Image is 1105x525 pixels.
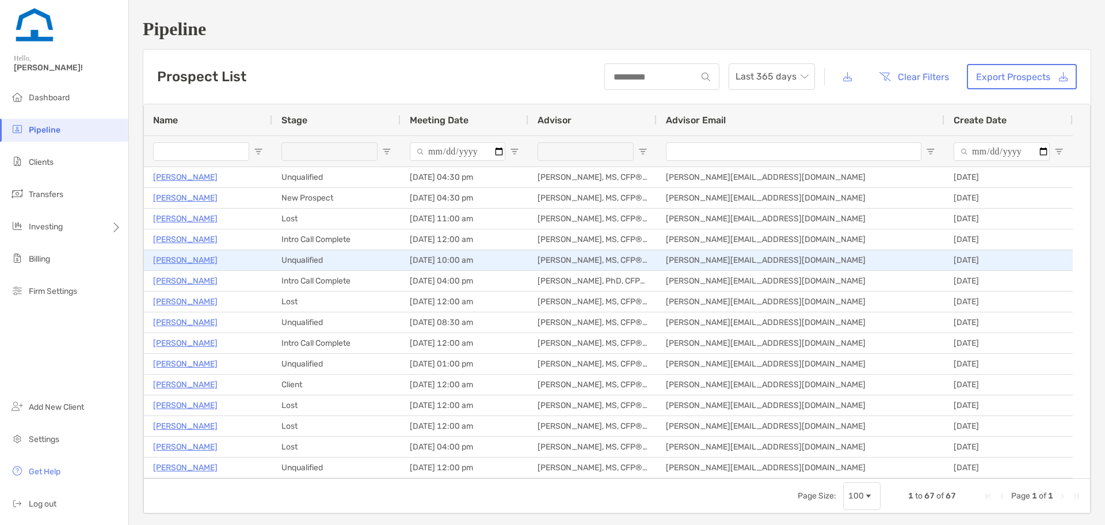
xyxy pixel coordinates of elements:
div: [DATE] 12:00 am [401,375,528,395]
button: Open Filter Menu [926,147,935,156]
button: Open Filter Menu [638,147,647,156]
div: [DATE] [944,437,1073,457]
div: [DATE] [944,292,1073,312]
img: clients icon [10,154,24,168]
span: Dashboard [29,93,70,103]
div: Next Page [1058,492,1067,501]
a: Export Prospects [967,64,1077,89]
div: [PERSON_NAME][EMAIL_ADDRESS][DOMAIN_NAME] [657,229,944,250]
div: [DATE] [944,333,1073,353]
span: Stage [281,115,307,126]
div: [DATE] [944,354,1073,374]
div: [DATE] 12:00 pm [401,458,528,478]
div: First Page [984,492,993,501]
span: 1 [908,491,913,501]
span: Name [153,115,178,126]
div: [DATE] [944,188,1073,208]
div: [PERSON_NAME], MS, CFP®, CFA®, AFC® [528,229,657,250]
a: [PERSON_NAME] [153,170,218,184]
div: [DATE] [944,250,1073,270]
span: Billing [29,254,50,264]
div: [PERSON_NAME][EMAIL_ADDRESS][DOMAIN_NAME] [657,375,944,395]
div: [PERSON_NAME][EMAIL_ADDRESS][DOMAIN_NAME] [657,354,944,374]
div: [PERSON_NAME], MS, CFP®, CFA®, AFC® [528,188,657,208]
div: [PERSON_NAME], MS, CFP®, CFA®, AFC® [528,458,657,478]
div: [PERSON_NAME], MS, CFP®, CFA®, AFC® [528,395,657,416]
div: Page Size: [798,491,836,501]
div: [PERSON_NAME][EMAIL_ADDRESS][DOMAIN_NAME] [657,188,944,208]
div: Lost [272,395,401,416]
span: of [1039,491,1046,501]
h3: Prospect List [157,69,246,85]
a: [PERSON_NAME] [153,460,218,475]
a: [PERSON_NAME] [153,398,218,413]
div: [PERSON_NAME], MS, CFP®, CFA®, AFC® [528,333,657,353]
span: Meeting Date [410,115,468,126]
img: firm-settings icon [10,284,24,297]
a: [PERSON_NAME] [153,336,218,350]
div: [DATE] 01:00 pm [401,354,528,374]
img: settings icon [10,432,24,445]
div: Page Size [843,482,881,510]
div: [PERSON_NAME][EMAIL_ADDRESS][DOMAIN_NAME] [657,271,944,291]
div: [DATE] 04:30 pm [401,188,528,208]
span: 1 [1048,491,1053,501]
div: [DATE] 08:30 am [401,312,528,333]
div: [DATE] [944,395,1073,416]
img: dashboard icon [10,90,24,104]
input: Create Date Filter Input [954,142,1050,161]
a: [PERSON_NAME] [153,419,218,433]
a: [PERSON_NAME] [153,232,218,247]
div: [PERSON_NAME], PhD, CFP®, CFA [528,271,657,291]
a: [PERSON_NAME] [153,253,218,267]
span: Advisor Email [666,115,726,126]
div: [PERSON_NAME][EMAIL_ADDRESS][DOMAIN_NAME] [657,312,944,333]
img: add_new_client icon [10,399,24,413]
div: [DATE] [944,375,1073,395]
div: [PERSON_NAME], MS, CFP®, CFA®, AFC® [528,312,657,333]
a: [PERSON_NAME] [153,440,218,454]
div: Unqualified [272,312,401,333]
span: [PERSON_NAME]! [14,63,121,73]
span: Page [1011,491,1030,501]
div: [PERSON_NAME], MS, CFP®, CFA®, AFC® [528,209,657,229]
span: Get Help [29,467,60,477]
img: billing icon [10,251,24,265]
div: Lost [272,209,401,229]
a: [PERSON_NAME] [153,357,218,371]
span: 1 [1032,491,1037,501]
div: [DATE] [944,312,1073,333]
div: [PERSON_NAME], MS, CFP®, CFA®, AFC® [528,292,657,312]
div: [PERSON_NAME][EMAIL_ADDRESS][DOMAIN_NAME] [657,209,944,229]
img: transfers icon [10,187,24,201]
span: Investing [29,222,63,232]
div: Lost [272,292,401,312]
div: [DATE] 12:00 am [401,229,528,250]
div: [DATE] [944,458,1073,478]
img: input icon [702,73,710,81]
div: [DATE] 11:00 am [401,209,528,229]
div: [PERSON_NAME], MS, CFP®, CFA®, AFC® [528,167,657,187]
div: 100 [848,491,864,501]
img: logout icon [10,496,24,510]
span: to [915,491,923,501]
span: Log out [29,499,56,509]
a: [PERSON_NAME] [153,315,218,330]
div: New Prospect [272,188,401,208]
div: [DATE] [944,167,1073,187]
div: Last Page [1072,492,1081,501]
input: Meeting Date Filter Input [410,142,505,161]
div: Lost [272,437,401,457]
button: Open Filter Menu [382,147,391,156]
div: [PERSON_NAME], MS, CFP®, CFA®, AFC® [528,375,657,395]
div: [PERSON_NAME][EMAIL_ADDRESS][DOMAIN_NAME] [657,395,944,416]
div: [DATE] 04:30 pm [401,167,528,187]
div: Intro Call Complete [272,271,401,291]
